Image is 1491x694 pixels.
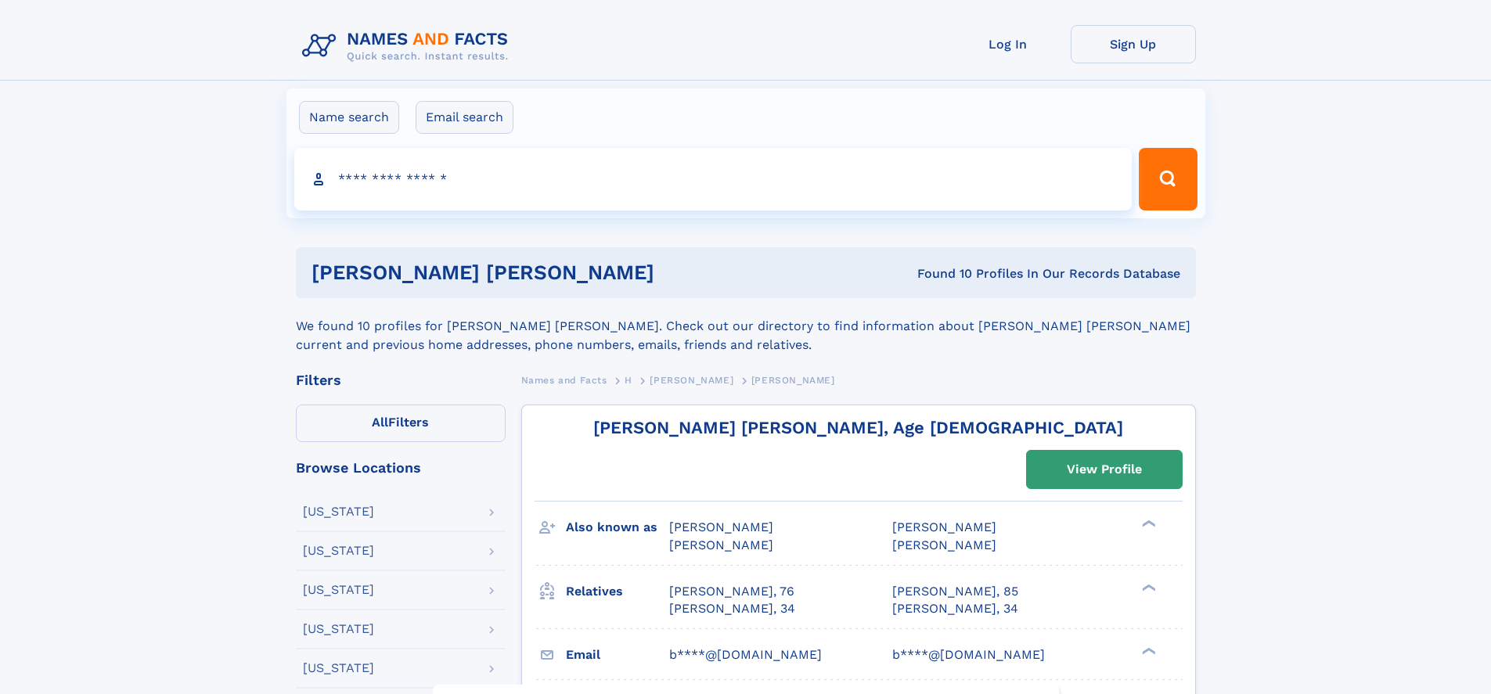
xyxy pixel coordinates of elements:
img: Logo Names and Facts [296,25,521,67]
a: [PERSON_NAME], 34 [669,600,795,617]
h3: Relatives [566,578,669,605]
input: search input [294,148,1133,210]
a: [PERSON_NAME] [PERSON_NAME], Age [DEMOGRAPHIC_DATA] [593,418,1123,437]
h3: Also known as [566,514,669,541]
a: [PERSON_NAME], 34 [892,600,1018,617]
div: ❯ [1138,582,1157,592]
div: Filters [296,373,506,387]
label: Name search [299,101,399,134]
div: [US_STATE] [303,662,374,674]
a: [PERSON_NAME], 76 [669,583,794,600]
a: View Profile [1027,451,1182,488]
h1: [PERSON_NAME] [PERSON_NAME] [312,263,786,282]
div: Browse Locations [296,461,506,475]
span: [PERSON_NAME] [892,520,996,534]
span: [PERSON_NAME] [650,375,733,386]
h3: Email [566,642,669,668]
div: Found 10 Profiles In Our Records Database [786,265,1180,282]
a: Sign Up [1071,25,1196,63]
div: ❯ [1138,645,1157,656]
div: [US_STATE] [303,584,374,596]
a: H [625,370,632,390]
span: [PERSON_NAME] [669,538,773,552]
span: H [625,375,632,386]
div: ❯ [1138,519,1157,529]
div: View Profile [1067,451,1142,487]
div: [US_STATE] [303,623,374,635]
span: [PERSON_NAME] [669,520,773,534]
label: Filters [296,405,506,442]
div: [US_STATE] [303,505,374,518]
div: We found 10 profiles for [PERSON_NAME] [PERSON_NAME]. Check out our directory to find information... [296,298,1196,354]
a: Names and Facts [521,370,607,390]
button: Search Button [1139,148,1197,210]
span: [PERSON_NAME] [751,375,835,386]
span: All [372,415,388,430]
a: Log In [945,25,1071,63]
a: [PERSON_NAME], 85 [892,583,1018,600]
label: Email search [416,101,513,134]
div: [US_STATE] [303,545,374,557]
span: [PERSON_NAME] [892,538,996,552]
a: [PERSON_NAME] [650,370,733,390]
